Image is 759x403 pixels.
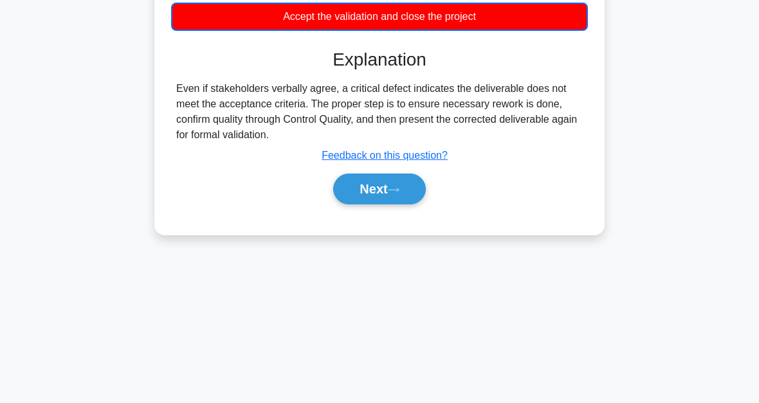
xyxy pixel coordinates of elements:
[333,174,425,204] button: Next
[179,49,580,70] h3: Explanation
[176,81,583,143] div: Even if stakeholders verbally agree, a critical defect indicates the deliverable does not meet th...
[171,3,588,31] div: Accept the validation and close the project
[322,150,448,161] a: Feedback on this question?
